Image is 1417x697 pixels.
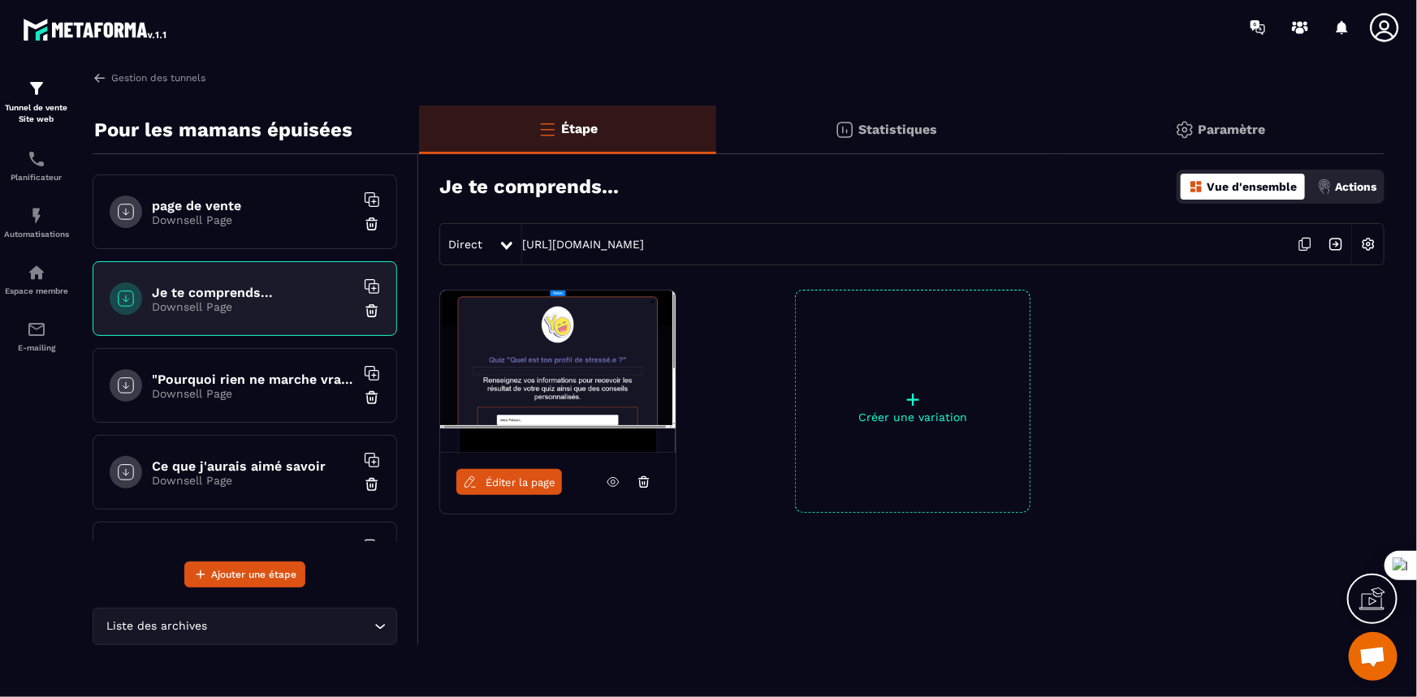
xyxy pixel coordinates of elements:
[27,79,46,98] img: formation
[93,71,107,85] img: arrow
[27,320,46,339] img: email
[4,194,69,251] a: automationsautomationsAutomatisations
[152,372,355,387] h6: "Pourquoi rien ne marche vraiment"
[858,122,937,137] p: Statistiques
[94,114,352,146] p: Pour les mamans épuisées
[4,173,69,182] p: Planificateur
[835,120,854,140] img: stats.20deebd0.svg
[439,175,619,198] h3: Je te comprends...
[1317,179,1332,194] img: actions.d6e523a2.png
[23,15,169,44] img: logo
[796,411,1030,424] p: Créer une variation
[4,251,69,308] a: automationsautomationsEspace membre
[4,286,69,295] p: Espace membre
[364,303,380,319] img: trash
[152,285,355,300] h6: Je te comprends...
[796,388,1030,411] p: +
[1175,120,1195,140] img: setting-gr.5f69749f.svg
[561,121,598,136] p: Étape
[1349,632,1398,681] a: Ouvrir le chat
[1335,180,1376,193] p: Actions
[1199,122,1266,137] p: Paramètre
[456,469,562,495] a: Éditer la page
[364,476,380,493] img: trash
[440,290,676,453] img: image
[4,230,69,239] p: Automatisations
[93,608,397,645] div: Search for option
[4,137,69,194] a: schedulerschedulerPlanificateur
[4,343,69,352] p: E-mailing
[4,102,69,125] p: Tunnel de vente Site web
[211,617,370,635] input: Search for option
[1207,180,1297,193] p: Vue d'ensemble
[522,238,644,251] a: [URL][DOMAIN_NAME]
[364,389,380,406] img: trash
[152,198,355,213] h6: page de vente
[93,71,205,85] a: Gestion des tunnels
[103,617,211,635] span: Liste des archives
[152,474,355,487] p: Downsell Page
[1353,229,1384,260] img: setting-w.858f3a88.svg
[152,300,355,313] p: Downsell Page
[27,263,46,282] img: automations
[152,387,355,400] p: Downsell Page
[1320,229,1351,260] img: arrow-next.bcc2205e.svg
[152,458,355,474] h6: Ce que j'aurais aimé savoir
[184,561,305,587] button: Ajouter une étape
[538,119,557,139] img: bars-o.4a397970.svg
[364,216,380,232] img: trash
[27,206,46,226] img: automations
[152,213,355,226] p: Downsell Page
[4,67,69,137] a: formationformationTunnel de vente Site web
[1189,179,1203,194] img: dashboard-orange.40269519.svg
[27,149,46,169] img: scheduler
[211,566,296,583] span: Ajouter une étape
[448,238,482,251] span: Direct
[4,308,69,364] a: emailemailE-mailing
[486,476,555,488] span: Éditer la page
